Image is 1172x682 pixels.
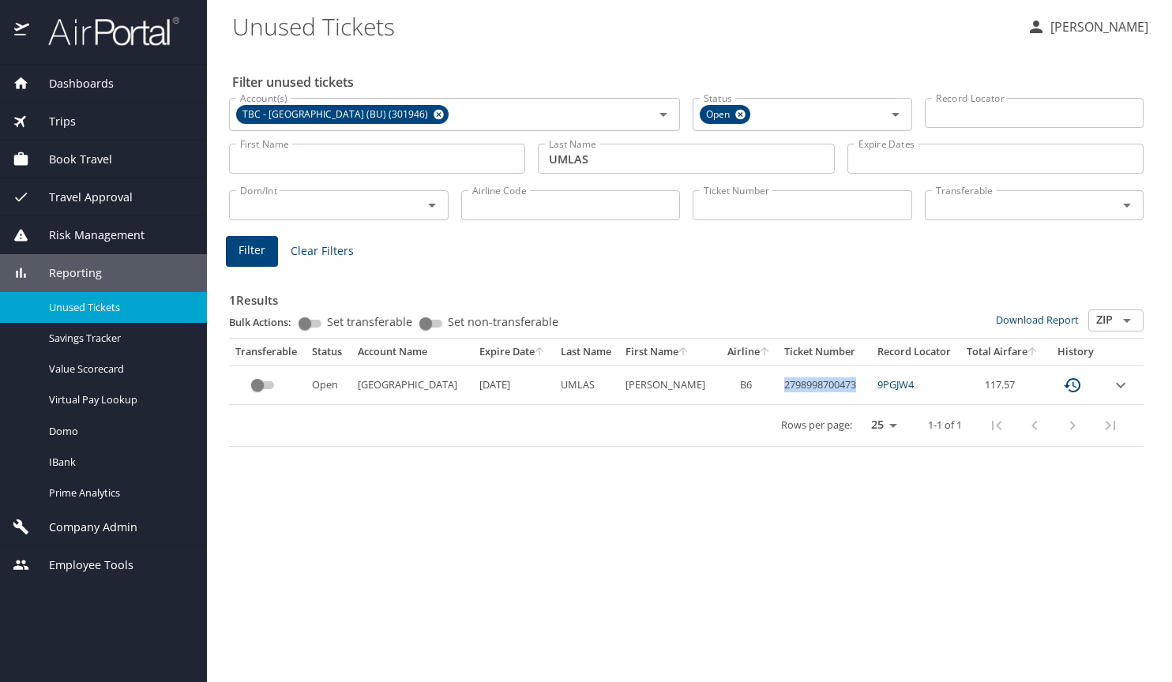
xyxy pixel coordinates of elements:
[49,300,188,315] span: Unused Tickets
[229,282,1144,309] h3: 1 Results
[1020,13,1155,41] button: [PERSON_NAME]
[700,107,739,123] span: Open
[327,317,412,328] span: Set transferable
[928,420,962,430] p: 1-1 of 1
[291,242,354,261] span: Clear Filters
[448,317,558,328] span: Set non-transferable
[960,339,1046,365] th: Total Airfare
[49,485,188,500] span: Prime Analytics
[678,347,689,358] button: sort
[619,339,720,365] th: First Name
[29,189,133,206] span: Travel Approval
[778,339,871,365] th: Ticket Number
[284,237,360,266] button: Clear Filters
[1116,194,1138,216] button: Open
[232,2,1014,51] h1: Unused Tickets
[1046,339,1105,365] th: History
[700,105,750,124] div: Open
[652,103,674,126] button: Open
[29,264,102,282] span: Reporting
[1111,376,1130,395] button: expand row
[29,113,76,130] span: Trips
[29,75,114,92] span: Dashboards
[781,420,852,430] p: Rows per page:
[535,347,546,358] button: sort
[49,424,188,439] span: Domo
[877,377,914,392] a: 9PGJW4
[306,365,352,404] td: Open
[49,392,188,407] span: Virtual Pay Lookup
[885,103,907,126] button: Open
[29,227,145,244] span: Risk Management
[351,339,473,365] th: Account Name
[306,339,352,365] th: Status
[14,16,31,47] img: icon-airportal.png
[720,339,778,365] th: Airline
[619,365,720,404] td: [PERSON_NAME]
[29,151,112,168] span: Book Travel
[996,313,1079,327] a: Download Report
[229,339,1144,447] table: custom pagination table
[1027,347,1039,358] button: sort
[236,107,438,123] span: TBC - [GEOGRAPHIC_DATA] (BU) (301946)
[960,365,1046,404] td: 117.57
[473,365,554,404] td: [DATE]
[1116,309,1138,332] button: Open
[778,365,871,404] td: 2798998700473
[232,69,1147,95] h2: Filter unused tickets
[858,414,903,437] select: rows per page
[49,455,188,470] span: IBank
[740,377,752,392] span: B6
[236,105,449,124] div: TBC - [GEOGRAPHIC_DATA] (BU) (301946)
[29,519,137,536] span: Company Admin
[473,339,554,365] th: Expire Date
[871,339,960,365] th: Record Locator
[760,347,771,358] button: sort
[31,16,179,47] img: airportal-logo.png
[554,365,619,404] td: UMLAS
[49,362,188,377] span: Value Scorecard
[29,556,133,574] span: Employee Tools
[554,339,619,365] th: Last Name
[49,331,188,346] span: Savings Tracker
[229,315,304,329] p: Bulk Actions:
[226,236,278,267] button: Filter
[239,241,265,260] span: Filter
[1046,17,1148,36] p: [PERSON_NAME]
[351,365,473,404] td: [GEOGRAPHIC_DATA]
[235,345,299,359] div: Transferable
[421,194,443,216] button: Open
